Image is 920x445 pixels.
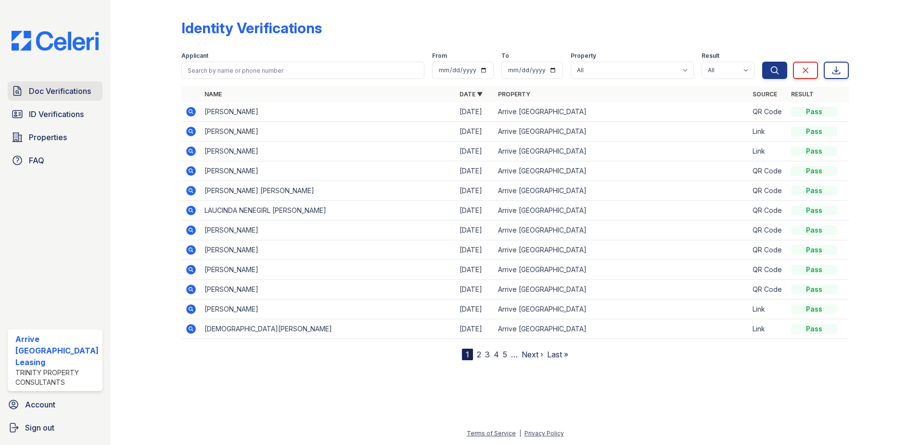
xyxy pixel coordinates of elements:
[749,319,787,339] td: Link
[25,399,55,410] span: Account
[8,81,102,101] a: Doc Verifications
[749,240,787,260] td: QR Code
[181,19,322,37] div: Identity Verifications
[29,108,84,120] span: ID Verifications
[477,350,481,359] a: 2
[494,260,749,280] td: Arrive [GEOGRAPHIC_DATA]
[749,142,787,161] td: Link
[791,127,837,136] div: Pass
[749,102,787,122] td: QR Code
[494,221,749,240] td: Arrive [GEOGRAPHIC_DATA]
[494,240,749,260] td: Arrive [GEOGRAPHIC_DATA]
[8,151,102,170] a: FAQ
[432,52,447,60] label: From
[749,122,787,142] td: Link
[201,102,456,122] td: [PERSON_NAME]
[201,260,456,280] td: [PERSON_NAME]
[8,128,102,147] a: Properties
[749,201,787,221] td: QR Code
[456,201,494,221] td: [DATE]
[791,225,837,235] div: Pass
[462,349,473,360] div: 1
[201,142,456,161] td: [PERSON_NAME]
[791,324,837,334] div: Pass
[201,181,456,201] td: [PERSON_NAME] [PERSON_NAME]
[494,319,749,339] td: Arrive [GEOGRAPHIC_DATA]
[467,430,516,437] a: Terms of Service
[29,155,44,166] span: FAQ
[181,52,208,60] label: Applicant
[25,422,54,433] span: Sign out
[519,430,521,437] div: |
[791,206,837,215] div: Pass
[547,350,568,359] a: Last »
[29,131,67,143] span: Properties
[29,85,91,97] span: Doc Verifications
[753,91,777,98] a: Source
[749,161,787,181] td: QR Code
[201,122,456,142] td: [PERSON_NAME]
[456,260,494,280] td: [DATE]
[494,161,749,181] td: Arrive [GEOGRAPHIC_DATA]
[749,260,787,280] td: QR Code
[201,161,456,181] td: [PERSON_NAME]
[8,105,102,124] a: ID Verifications
[201,240,456,260] td: [PERSON_NAME]
[749,300,787,319] td: Link
[749,221,787,240] td: QR Code
[494,102,749,122] td: Arrive [GEOGRAPHIC_DATA]
[204,91,222,98] a: Name
[4,418,106,437] a: Sign out
[494,300,749,319] td: Arrive [GEOGRAPHIC_DATA]
[494,350,499,359] a: 4
[791,91,814,98] a: Result
[791,186,837,196] div: Pass
[4,395,106,414] a: Account
[503,350,507,359] a: 5
[15,333,99,368] div: Arrive [GEOGRAPHIC_DATA] Leasing
[749,181,787,201] td: QR Code
[181,62,425,79] input: Search by name or phone number
[4,31,106,51] img: CE_Logo_Blue-a8612792a0a2168367f1c8372b55b34899dd931a85d93a1a3d3e32e68fde9ad4.png
[456,161,494,181] td: [DATE]
[791,265,837,275] div: Pass
[702,52,719,60] label: Result
[456,240,494,260] td: [DATE]
[456,122,494,142] td: [DATE]
[456,319,494,339] td: [DATE]
[201,201,456,221] td: LAUCINDA NENEGIRL [PERSON_NAME]
[498,91,530,98] a: Property
[201,280,456,300] td: [PERSON_NAME]
[791,285,837,294] div: Pass
[749,280,787,300] td: QR Code
[201,300,456,319] td: [PERSON_NAME]
[456,142,494,161] td: [DATE]
[524,430,564,437] a: Privacy Policy
[456,181,494,201] td: [DATE]
[494,280,749,300] td: Arrive [GEOGRAPHIC_DATA]
[791,146,837,156] div: Pass
[201,319,456,339] td: [DEMOGRAPHIC_DATA][PERSON_NAME]
[456,300,494,319] td: [DATE]
[791,304,837,314] div: Pass
[456,280,494,300] td: [DATE]
[511,349,518,360] span: …
[494,201,749,221] td: Arrive [GEOGRAPHIC_DATA]
[571,52,596,60] label: Property
[456,102,494,122] td: [DATE]
[456,221,494,240] td: [DATE]
[494,181,749,201] td: Arrive [GEOGRAPHIC_DATA]
[501,52,509,60] label: To
[791,107,837,117] div: Pass
[485,350,490,359] a: 3
[15,368,99,387] div: Trinity Property Consultants
[791,245,837,255] div: Pass
[201,221,456,240] td: [PERSON_NAME]
[791,166,837,176] div: Pass
[494,122,749,142] td: Arrive [GEOGRAPHIC_DATA]
[494,142,749,161] td: Arrive [GEOGRAPHIC_DATA]
[522,350,543,359] a: Next ›
[460,91,483,98] a: Date ▼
